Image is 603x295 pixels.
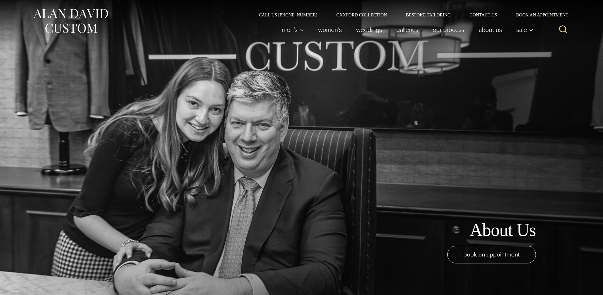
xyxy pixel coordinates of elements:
[274,23,537,36] nav: Primary Navigation
[516,27,533,33] span: Sale
[249,13,327,17] a: Call Us [PHONE_NUMBER]
[470,220,536,241] h1: About Us
[463,250,520,259] span: book an appointment
[425,23,471,36] a: Our Process
[33,7,109,35] img: Alan David Custom
[556,22,571,37] button: View Search Form
[447,246,536,263] a: book an appointment
[282,27,304,33] span: Men’s
[506,13,570,17] a: Book an Appointment
[311,23,349,36] a: Women’s
[327,13,396,17] a: Oxxford Collection
[471,23,509,36] a: About Us
[349,23,389,36] a: weddings
[249,13,571,17] nav: Secondary Navigation
[389,23,425,36] a: Galleries
[460,13,507,17] a: Contact Us
[396,13,460,17] a: Bespoke Tailoring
